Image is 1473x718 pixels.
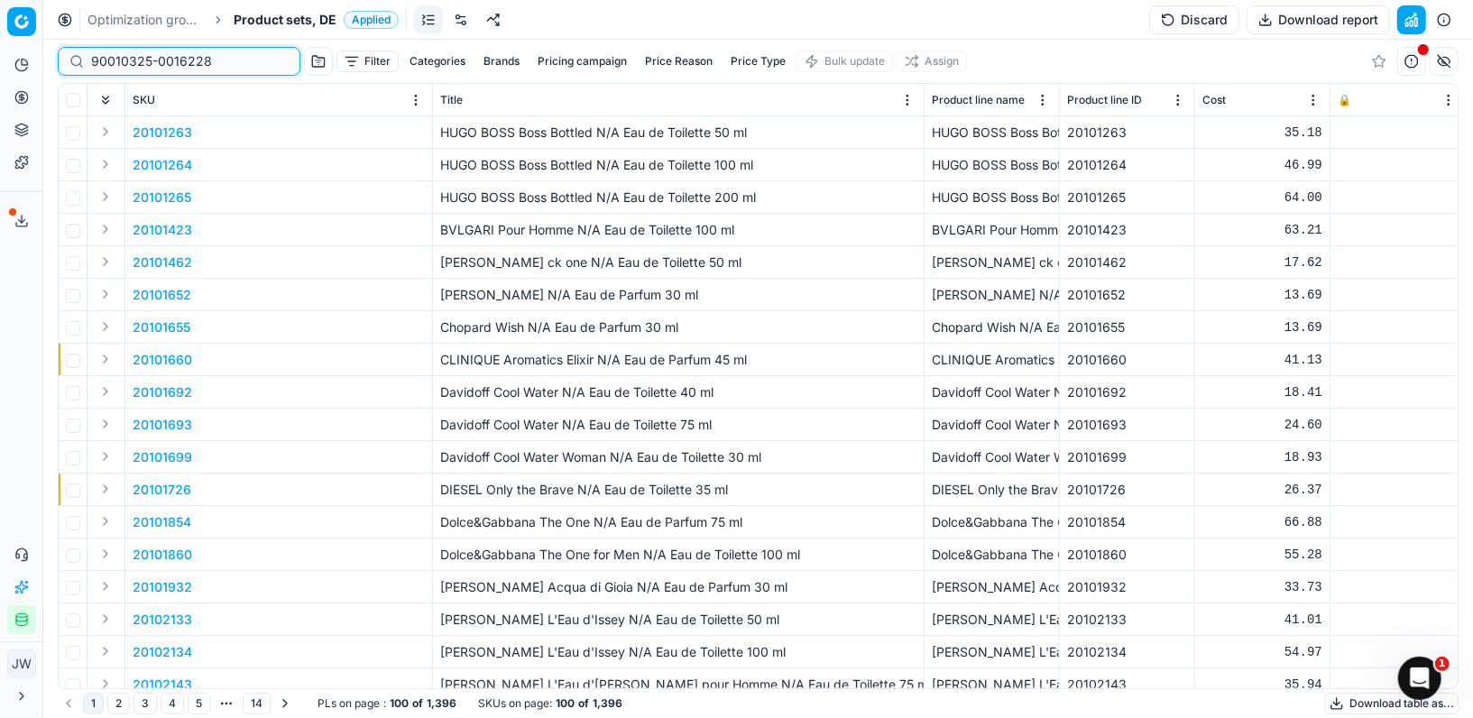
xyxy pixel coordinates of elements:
[1067,611,1187,629] div: 20102133
[932,611,1052,629] div: [PERSON_NAME] L'Eau d'Issey N/A Eau de Toilette 50 ml
[932,643,1052,661] div: [PERSON_NAME] L'Eau d'Issey N/A Eau de Toilette 100 ml
[1202,448,1322,466] div: 18.93
[1067,416,1187,434] div: 20101693
[133,253,192,272] p: 20101462
[95,446,116,467] button: Expand
[1202,481,1322,499] div: 26.37
[1067,156,1187,174] div: 20101264
[95,251,116,272] button: Expand
[95,153,116,175] button: Expand
[1067,286,1187,304] div: 20101652
[556,696,575,711] strong: 100
[133,286,191,304] button: 20101652
[440,416,916,434] p: Davidoff Cool Water N/A Eau de Toilette 75 ml
[133,611,192,629] button: 20102133
[243,693,271,714] button: 14
[133,383,192,401] p: 20101692
[440,351,916,369] p: CLINIQUE Aromatics Elixir N/A Eau de Parfum 45 ml
[133,513,191,531] p: 20101854
[932,578,1052,596] div: [PERSON_NAME] Acqua di Gioia N/A Eau de Parfum 30 ml
[133,676,192,694] p: 20102143
[1067,124,1187,142] div: 20101263
[1398,657,1441,700] iframe: Intercom live chat
[440,156,916,174] p: HUGO BOSS Boss Bottled N/A Eau de Toilette 100 ml
[133,156,192,174] button: 20101264
[476,51,527,72] button: Brands
[440,221,916,239] p: BVLGARI Pour Homme N/A Eau de Toilette 100 ml
[95,186,116,207] button: Expand
[593,696,622,711] strong: 1,396
[318,696,380,711] span: PLs on page
[1202,156,1322,174] div: 46.99
[107,693,130,714] button: 2
[1067,318,1187,336] div: 20101655
[1202,676,1322,694] div: 35.94
[440,124,916,142] p: HUGO BOSS Boss Bottled N/A Eau de Toilette 50 ml
[1202,643,1322,661] div: 54.97
[83,693,104,714] button: 1
[1202,611,1322,629] div: 41.01
[1067,676,1187,694] div: 20102143
[440,383,916,401] p: Davidoff Cool Water N/A Eau de Toilette 40 ml
[530,51,634,72] button: Pricing campaign
[1067,253,1187,272] div: 20101462
[932,416,1052,434] div: Davidoff Cool Water N/A Eau de Toilette 75 ml
[95,640,116,662] button: Expand
[133,481,191,499] button: 20101726
[95,316,116,337] button: Expand
[133,416,192,434] button: 20101693
[638,51,720,72] button: Price Reason
[95,283,116,305] button: Expand
[234,11,399,29] span: Product sets, DEApplied
[932,124,1052,142] div: HUGO BOSS Boss Bottled N/A Eau de Toilette 50 ml
[932,383,1052,401] div: Davidoff Cool Water N/A Eau de Toilette 40 ml
[932,93,1025,107] span: Product line name
[95,413,116,435] button: Expand
[95,218,116,240] button: Expand
[274,693,296,714] button: Go to next page
[1067,221,1187,239] div: 20101423
[932,676,1052,694] div: [PERSON_NAME] L'Eau d'[PERSON_NAME] pour Homme N/A Eau de Toilette 75 ml
[133,318,190,336] button: 20101655
[95,575,116,597] button: Expand
[427,696,456,711] strong: 1,396
[133,448,192,466] button: 20101699
[1067,643,1187,661] div: 20102134
[440,676,916,694] p: [PERSON_NAME] L'Eau d'[PERSON_NAME] pour Homme N/A Eau de Toilette 75 ml
[932,253,1052,272] div: [PERSON_NAME] ck one N/A Eau de Toilette 50 ml
[58,691,296,716] nav: pagination
[133,578,192,596] button: 20101932
[1202,513,1322,531] div: 66.88
[1067,383,1187,401] div: 20101692
[402,51,473,72] button: Categories
[1202,318,1322,336] div: 13.69
[1202,124,1322,142] div: 35.18
[87,11,203,29] a: Optimization groups
[796,51,893,72] button: Bulk update
[95,478,116,500] button: Expand
[440,318,916,336] p: Chopard Wish N/A Eau de Parfum 30 ml
[440,93,463,107] span: Title
[723,51,793,72] button: Price Type
[133,546,192,564] button: 20101860
[932,286,1052,304] div: [PERSON_NAME] N/A Eau de Parfum 30 ml
[133,351,192,369] p: 20101660
[1067,351,1187,369] div: 20101660
[932,546,1052,564] div: Dolce&Gabbana The One for Men N/A Eau de Toilette 100 ml
[478,696,552,711] span: SKUs on page :
[8,650,35,677] span: JW
[1338,93,1351,107] span: 🔒
[133,693,157,714] button: 3
[318,696,456,711] div: :
[133,189,191,207] button: 20101265
[1247,5,1390,34] button: Download report
[1202,286,1322,304] div: 13.69
[95,673,116,695] button: Expand
[1067,481,1187,499] div: 20101726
